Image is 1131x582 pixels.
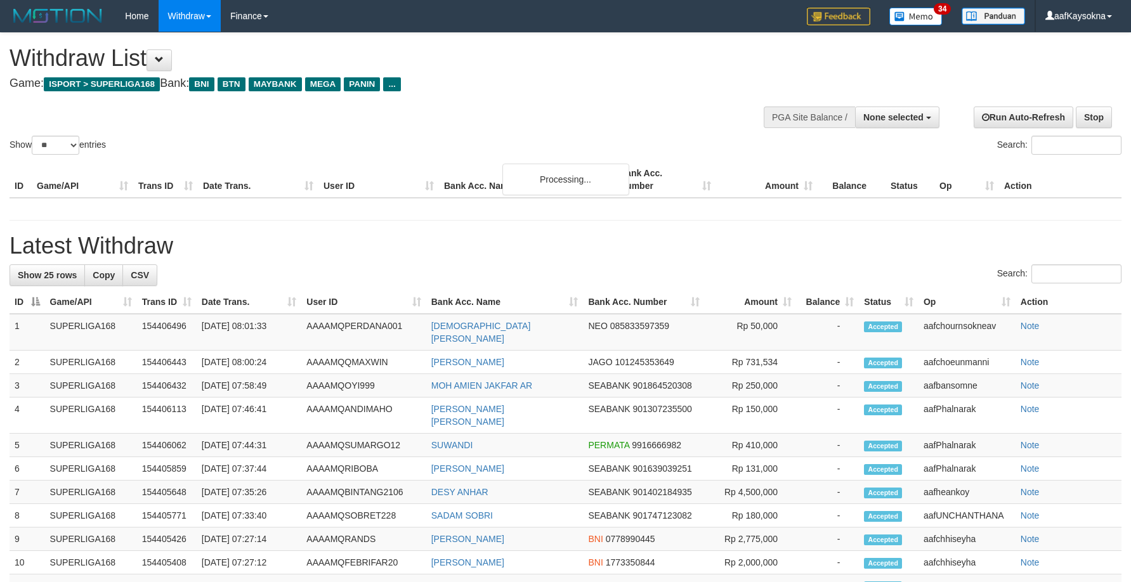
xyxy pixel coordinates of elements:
a: Note [1021,357,1040,367]
th: Status [886,162,934,198]
h4: Game: Bank: [10,77,742,90]
span: SEABANK [588,487,630,497]
img: MOTION_logo.png [10,6,106,25]
span: SEABANK [588,510,630,521]
td: aafchhiseyha [919,527,1016,551]
td: SUPERLIGA168 [45,551,137,574]
span: Copy 1773350844 to clipboard [606,557,655,567]
td: 5 [10,434,45,457]
span: Accepted [864,381,902,392]
span: BTN [218,77,245,91]
td: [DATE] 07:46:41 [197,398,301,434]
span: None selected [863,112,924,122]
span: Accepted [864,558,902,569]
td: Rp 50,000 [705,314,797,351]
th: Game/API [32,162,133,198]
a: [PERSON_NAME] [431,463,504,474]
td: aafbansomne [919,374,1016,398]
a: Note [1021,487,1040,497]
th: ID [10,162,32,198]
td: AAAAMQBINTANG2106 [301,481,426,504]
td: SUPERLIGA168 [45,457,137,481]
td: Rp 731,534 [705,351,797,374]
td: [DATE] 07:58:49 [197,374,301,398]
a: DESY ANHAR [431,487,488,497]
td: AAAAMQSUMARGO12 [301,434,426,457]
span: Copy 0778990445 to clipboard [606,534,655,544]
span: MAYBANK [249,77,302,91]
td: - [797,527,859,551]
th: Amount [716,162,818,198]
td: 154405408 [137,551,197,574]
th: Bank Acc. Name: activate to sort column ascending [426,290,584,314]
a: Note [1021,440,1040,450]
span: Accepted [864,511,902,522]
a: MOH AMIEN JAKFAR AR [431,380,532,391]
img: panduan.png [962,8,1025,25]
label: Search: [997,136,1121,155]
td: 1 [10,314,45,351]
th: Date Trans.: activate to sort column ascending [197,290,301,314]
td: [DATE] 07:35:26 [197,481,301,504]
label: Show entries [10,136,106,155]
th: Trans ID [133,162,198,198]
td: 154406432 [137,374,197,398]
td: Rp 4,500,000 [705,481,797,504]
td: - [797,434,859,457]
span: Copy 901402184935 to clipboard [632,487,691,497]
td: 154405426 [137,527,197,551]
td: SUPERLIGA168 [45,434,137,457]
a: Show 25 rows [10,264,85,286]
span: Accepted [864,464,902,475]
th: ID: activate to sort column descending [10,290,45,314]
th: Balance: activate to sort column ascending [797,290,859,314]
div: PGA Site Balance / [764,107,855,128]
td: 154406062 [137,434,197,457]
a: [PERSON_NAME] [431,357,504,367]
select: Showentries [32,136,79,155]
td: Rp 2,775,000 [705,527,797,551]
td: SUPERLIGA168 [45,374,137,398]
td: AAAAMQRANDS [301,527,426,551]
th: Trans ID: activate to sort column ascending [137,290,197,314]
td: aafheankoy [919,481,1016,504]
span: ... [383,77,400,91]
a: [DEMOGRAPHIC_DATA][PERSON_NAME] [431,321,531,344]
td: 10 [10,551,45,574]
a: CSV [122,264,157,286]
td: aafchhiseyha [919,551,1016,574]
span: Copy 085833597359 to clipboard [610,321,669,331]
span: Show 25 rows [18,270,77,280]
span: JAGO [588,357,612,367]
th: User ID: activate to sort column ascending [301,290,426,314]
td: 9 [10,527,45,551]
input: Search: [1031,136,1121,155]
td: aafUNCHANTHANA [919,504,1016,527]
span: ISPORT > SUPERLIGA168 [44,77,160,91]
td: SUPERLIGA168 [45,527,137,551]
td: 154405859 [137,457,197,481]
td: aafPhalnarak [919,434,1016,457]
span: Copy [93,270,115,280]
span: Accepted [864,321,902,332]
span: Accepted [864,358,902,368]
span: BNI [588,557,603,567]
td: - [797,457,859,481]
th: Action [999,162,1121,198]
td: 154405648 [137,481,197,504]
td: [DATE] 07:27:14 [197,527,301,551]
td: 6 [10,457,45,481]
td: Rp 131,000 [705,457,797,481]
span: Accepted [864,488,902,498]
td: - [797,374,859,398]
span: MEGA [305,77,341,91]
span: SEABANK [588,380,630,391]
span: Copy 101245353649 to clipboard [615,357,674,367]
th: Action [1016,290,1121,314]
td: 154406443 [137,351,197,374]
a: [PERSON_NAME] [431,557,504,567]
a: Note [1021,463,1040,474]
td: SUPERLIGA168 [45,504,137,527]
td: 4 [10,398,45,434]
span: Accepted [864,404,902,415]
